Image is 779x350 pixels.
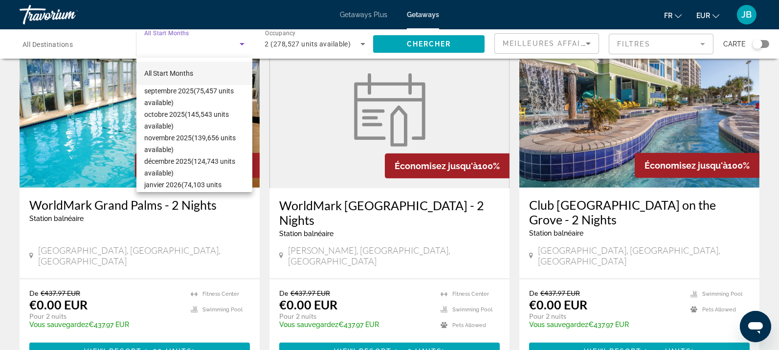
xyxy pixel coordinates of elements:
span: janvier 2026 (74,103 units available) [144,179,245,202]
span: septembre 2025 (75,457 units available) [144,85,245,109]
span: All Start Months [144,69,193,77]
iframe: Bouton de lancement de la fenêtre de messagerie [740,311,771,342]
span: octobre 2025 (145,543 units available) [144,109,245,132]
span: novembre 2025 (139,656 units available) [144,132,245,155]
span: décembre 2025 (124,743 units available) [144,155,245,179]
